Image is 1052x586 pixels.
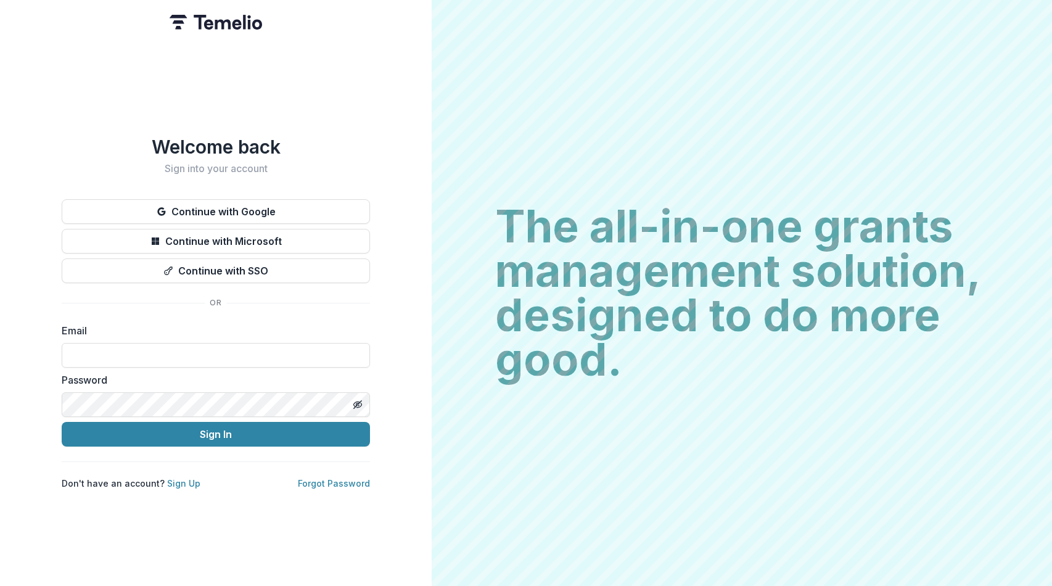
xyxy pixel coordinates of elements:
[62,163,370,175] h2: Sign into your account
[170,15,262,30] img: Temelio
[62,229,370,254] button: Continue with Microsoft
[62,199,370,224] button: Continue with Google
[62,477,200,490] p: Don't have an account?
[348,395,368,415] button: Toggle password visibility
[62,422,370,447] button: Sign In
[62,258,370,283] button: Continue with SSO
[62,136,370,158] h1: Welcome back
[62,323,363,338] label: Email
[298,478,370,489] a: Forgot Password
[62,373,363,387] label: Password
[167,478,200,489] a: Sign Up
